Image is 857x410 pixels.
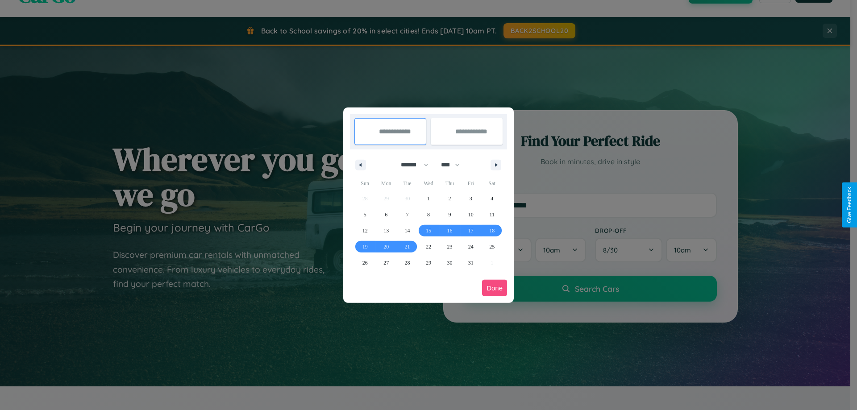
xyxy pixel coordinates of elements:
[447,255,452,271] span: 30
[846,187,853,223] div: Give Feedback
[426,255,431,271] span: 29
[489,223,495,239] span: 18
[439,255,460,271] button: 30
[375,223,396,239] button: 13
[489,239,495,255] span: 25
[406,207,409,223] span: 7
[418,255,439,271] button: 29
[418,191,439,207] button: 1
[460,176,481,191] span: Fri
[362,223,368,239] span: 12
[482,223,503,239] button: 18
[375,255,396,271] button: 27
[439,191,460,207] button: 2
[482,207,503,223] button: 11
[397,176,418,191] span: Tue
[418,207,439,223] button: 8
[383,223,389,239] span: 13
[460,223,481,239] button: 17
[405,239,410,255] span: 21
[460,239,481,255] button: 24
[354,223,375,239] button: 12
[460,207,481,223] button: 10
[383,239,389,255] span: 20
[426,239,431,255] span: 22
[397,239,418,255] button: 21
[439,223,460,239] button: 16
[385,207,387,223] span: 6
[405,255,410,271] span: 28
[482,280,507,296] button: Done
[362,255,368,271] span: 26
[383,255,389,271] span: 27
[447,239,452,255] span: 23
[354,239,375,255] button: 19
[418,239,439,255] button: 22
[448,191,451,207] span: 2
[439,176,460,191] span: Thu
[405,223,410,239] span: 14
[354,255,375,271] button: 26
[427,207,430,223] span: 8
[426,223,431,239] span: 15
[468,255,474,271] span: 31
[362,239,368,255] span: 19
[375,239,396,255] button: 20
[482,191,503,207] button: 4
[427,191,430,207] span: 1
[489,207,495,223] span: 11
[364,207,366,223] span: 5
[447,223,452,239] span: 16
[468,239,474,255] span: 24
[418,223,439,239] button: 15
[397,223,418,239] button: 14
[468,207,474,223] span: 10
[460,255,481,271] button: 31
[470,191,472,207] span: 3
[439,207,460,223] button: 9
[468,223,474,239] span: 17
[418,176,439,191] span: Wed
[375,207,396,223] button: 6
[397,207,418,223] button: 7
[448,207,451,223] span: 9
[354,207,375,223] button: 5
[354,176,375,191] span: Sun
[439,239,460,255] button: 23
[397,255,418,271] button: 28
[482,176,503,191] span: Sat
[460,191,481,207] button: 3
[375,176,396,191] span: Mon
[491,191,493,207] span: 4
[482,239,503,255] button: 25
